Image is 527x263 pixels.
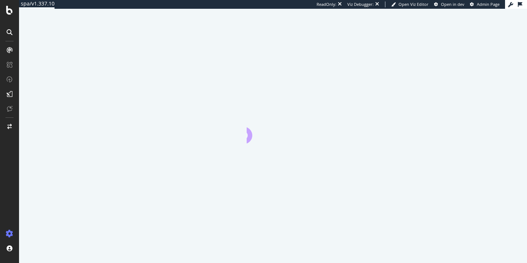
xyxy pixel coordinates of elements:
a: Admin Page [470,1,500,7]
div: Viz Debugger: [347,1,374,7]
span: Open in dev [441,1,464,7]
span: Open Viz Editor [399,1,429,7]
div: ReadOnly: [317,1,336,7]
a: Open Viz Editor [391,1,429,7]
div: animation [247,117,299,143]
a: Open in dev [434,1,464,7]
span: Admin Page [477,1,500,7]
